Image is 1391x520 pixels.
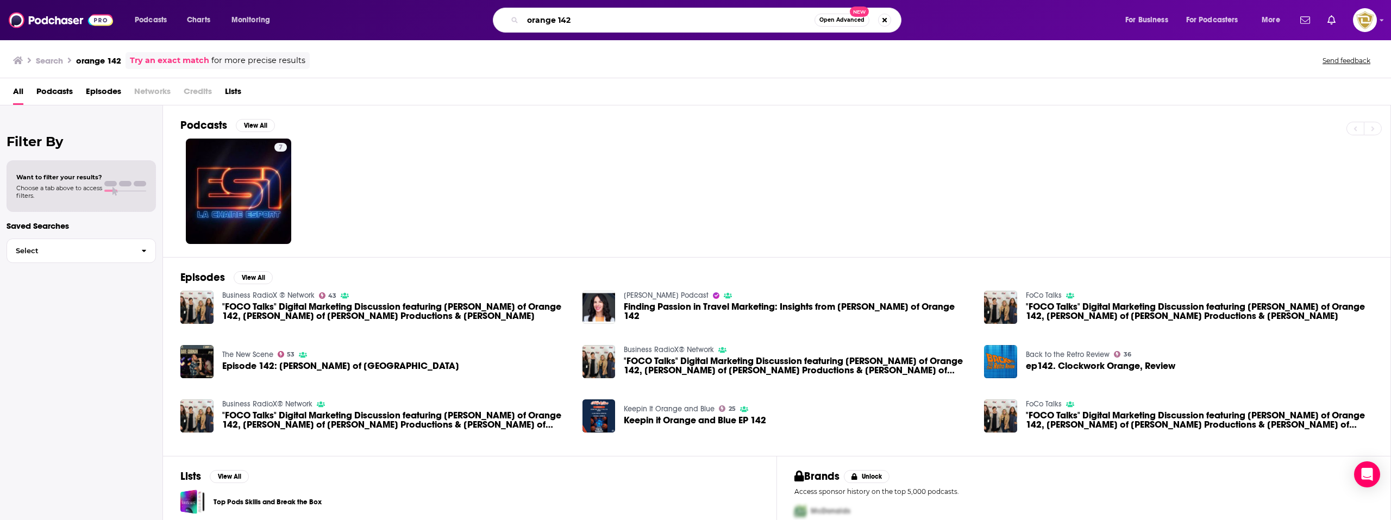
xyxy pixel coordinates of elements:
a: 25 [719,405,736,412]
a: Lists [225,83,241,105]
img: "FOCO Talks" Digital Marketing Discussion featuring Lindsey Wilkes of Orange 142, Margaret Buell-... [984,399,1017,433]
span: Credits [184,83,212,105]
button: Open AdvancedNew [814,14,869,27]
div: Open Intercom Messenger [1354,461,1380,487]
a: Finding Passion in Travel Marketing: Insights from Cassandra Razzi of Orange 142 [624,302,971,321]
span: "FOCO Talks" Digital Marketing Discussion featuring [PERSON_NAME] of Orange 142, [PERSON_NAME] of... [624,356,971,375]
a: Podchaser - Follow, Share and Rate Podcasts [9,10,113,30]
img: User Profile [1353,8,1377,32]
a: All [13,83,23,105]
span: "FOCO Talks" Digital Marketing Discussion featuring [PERSON_NAME] of Orange 142, [PERSON_NAME] of... [1026,302,1373,321]
a: EpisodesView All [180,271,273,284]
span: For Business [1125,12,1168,28]
span: For Podcasters [1186,12,1238,28]
p: Saved Searches [7,221,156,231]
button: View All [234,271,273,284]
a: Episode 142: Dave Gorman of Orange Island [180,345,214,378]
a: Charts [180,11,217,29]
img: "FOCO Talks" Digital Marketing Discussion featuring Lindsey Wilkes of Orange 142, Margaret Buell-... [180,291,214,324]
button: View All [236,119,275,132]
button: Send feedback [1319,56,1374,65]
img: "FOCO Talks" Digital Marketing Discussion featuring Lindsey Wilkes of Orange 142, Margaret Buell-... [984,291,1017,324]
h2: Brands [794,469,839,483]
div: Search podcasts, credits, & more... [503,8,912,33]
span: Podcasts [135,12,167,28]
span: "FOCO Talks" Digital Marketing Discussion featuring [PERSON_NAME] of Orange 142, [PERSON_NAME] of... [222,411,569,429]
a: Keepin it Orange and Blue EP 142 [624,416,766,425]
a: Greg DeShields Podcast [624,291,709,300]
span: 53 [287,352,295,357]
img: "FOCO Talks" Digital Marketing Discussion featuring Lindsey Wilkes of Orange 142, Margaret Buell-... [582,345,616,378]
button: Unlock [844,470,890,483]
a: FoCo Talks [1026,399,1062,409]
a: FoCo Talks [1026,291,1062,300]
a: Top Pods Skills and Break the Box [214,496,322,508]
a: Keepin It Orange and Blue [624,404,715,414]
button: View All [210,470,249,483]
a: Back to the Retro Review [1026,350,1110,359]
img: Finding Passion in Travel Marketing: Insights from Cassandra Razzi of Orange 142 [582,291,616,324]
a: 7 [186,139,291,244]
a: Podcasts [36,83,73,105]
a: ListsView All [180,469,249,483]
a: "FOCO Talks" Digital Marketing Discussion featuring Lindsey Wilkes of Orange 142, Margaret Buell-... [1026,411,1373,429]
a: "FOCO Talks" Digital Marketing Discussion featuring Lindsey Wilkes of Orange 142, Margaret Buell-... [1026,302,1373,321]
span: Episode 142: [PERSON_NAME] of [GEOGRAPHIC_DATA] [222,361,459,371]
a: Try an exact match [130,54,209,67]
img: ep142. Clockwork Orange, Review [984,345,1017,378]
span: "FOCO Talks" Digital Marketing Discussion featuring [PERSON_NAME] of Orange 142, [PERSON_NAME] of... [1026,411,1373,429]
h2: Lists [180,469,201,483]
span: 7 [279,142,283,153]
a: "FOCO Talks" Digital Marketing Discussion featuring Lindsey Wilkes of Orange 142, Margaret Buell-... [222,411,569,429]
a: Show notifications dropdown [1296,11,1314,29]
span: More [1262,12,1280,28]
span: Want to filter your results? [16,173,102,181]
a: Top Pods Skills and Break the Box [180,490,205,514]
span: Charts [187,12,210,28]
span: 36 [1124,352,1131,357]
img: Keepin it Orange and Blue EP 142 [582,399,616,433]
a: Show notifications dropdown [1323,11,1340,29]
h2: Podcasts [180,118,227,132]
a: Episodes [86,83,121,105]
a: 53 [278,351,295,358]
a: Business RadioX® Network [222,399,312,409]
button: Select [7,239,156,263]
a: Business RadioX ® Network [222,291,315,300]
p: Access sponsor history on the top 5,000 podcasts. [794,487,1373,496]
a: PodcastsView All [180,118,275,132]
button: open menu [1179,11,1254,29]
h3: orange 142 [76,55,121,66]
a: Episode 142: Dave Gorman of Orange Island [222,361,459,371]
a: 43 [319,292,337,299]
span: McDonalds [811,506,850,516]
span: Networks [134,83,171,105]
button: Show profile menu [1353,8,1377,32]
span: Open Advanced [819,17,864,23]
a: "FOCO Talks" Digital Marketing Discussion featuring Lindsey Wilkes of Orange 142, Margaret Buell-... [222,302,569,321]
span: Monitoring [231,12,270,28]
a: The New Scene [222,350,273,359]
input: Search podcasts, credits, & more... [523,11,814,29]
img: "FOCO Talks" Digital Marketing Discussion featuring Lindsey Wilkes of Orange 142, Margaret Buell-... [180,399,214,433]
h2: Filter By [7,134,156,149]
h2: Episodes [180,271,225,284]
span: Logged in as desouzainjurylawyers [1353,8,1377,32]
span: Choose a tab above to access filters. [16,184,102,199]
span: 43 [328,293,336,298]
span: 25 [729,406,736,411]
a: ep142. Clockwork Orange, Review [1026,361,1175,371]
button: open menu [1254,11,1294,29]
span: "FOCO Talks" Digital Marketing Discussion featuring [PERSON_NAME] of Orange 142, [PERSON_NAME] of... [222,302,569,321]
